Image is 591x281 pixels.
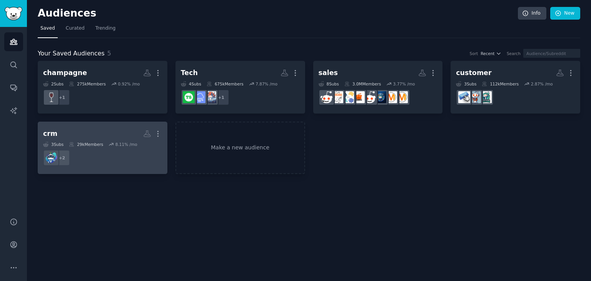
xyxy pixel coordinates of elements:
[38,61,167,114] a: champagne2Subs275kMembers0.92% /mo+1wine
[319,68,338,78] div: sales
[181,68,198,78] div: Tech
[385,91,397,103] img: marketing
[481,51,501,56] button: Recent
[40,25,55,32] span: Saved
[93,22,118,38] a: Trending
[550,7,580,20] a: New
[43,129,57,139] div: crm
[523,49,580,58] input: Audience/Subreddit
[38,122,167,174] a: crm3Subs29kMembers8.11% /mo+2GoHighLevelCRM
[364,91,376,103] img: salesdevelopment
[38,22,58,38] a: Saved
[181,81,201,87] div: 4 Sub s
[344,81,381,87] div: 3.0M Members
[115,142,137,147] div: 8.11 % /mo
[470,51,478,56] div: Sort
[531,81,553,87] div: 2.87 % /mo
[38,49,105,59] span: Your Saved Audiences
[458,91,470,103] img: CustomerService
[321,91,332,103] img: sales
[95,25,115,32] span: Trending
[207,81,244,87] div: 675k Members
[393,81,415,87] div: 3.77 % /mo
[118,81,140,87] div: 0.92 % /mo
[507,51,521,56] div: Search
[43,68,87,78] div: champagne
[54,89,70,105] div: + 1
[480,91,492,103] img: CustomerSuccess
[313,61,443,114] a: sales8Subs3.0MMembers3.77% /moDigitalMarketingmarketingdigital_marketingsalesdevelopmentSales_Pro...
[45,91,57,103] img: wine
[213,89,229,105] div: + 1
[43,81,63,87] div: 2 Sub s
[69,81,106,87] div: 275k Members
[255,81,277,87] div: 7.87 % /mo
[469,91,481,103] img: CustomerFromHell
[342,91,354,103] img: SalesOperations
[456,81,476,87] div: 3 Sub s
[38,7,518,20] h2: Audiences
[5,7,22,20] img: GummySearch logo
[175,122,305,174] a: Make a new audience
[518,7,546,20] a: Info
[54,150,70,166] div: + 2
[183,91,195,103] img: techsales
[43,142,63,147] div: 3 Sub s
[63,22,87,38] a: Curated
[396,91,408,103] img: DigitalMarketing
[66,25,85,32] span: Curated
[45,152,57,164] img: GoHighLevelCRM
[107,50,111,57] span: 5
[331,91,343,103] img: b2b_sales
[353,91,365,103] img: Sales_Professionals
[451,61,580,114] a: customer3Subs112kMembers2.87% /moCustomerSuccessCustomerFromHellCustomerService
[319,81,339,87] div: 8 Sub s
[175,61,305,114] a: Tech4Subs675kMembers7.87% /mo+1AI_AgentsSaaStechsales
[69,142,103,147] div: 29k Members
[204,91,216,103] img: AI_Agents
[456,68,491,78] div: customer
[374,91,386,103] img: digital_marketing
[194,91,205,103] img: SaaS
[482,81,519,87] div: 112k Members
[481,51,494,56] span: Recent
